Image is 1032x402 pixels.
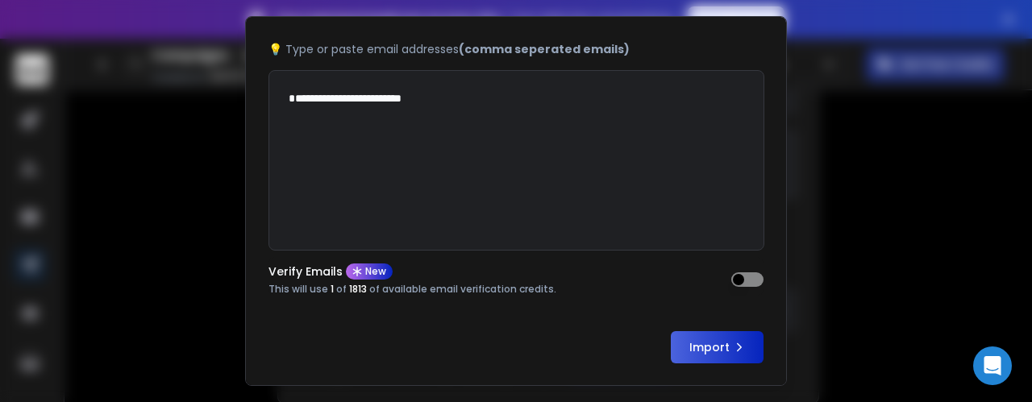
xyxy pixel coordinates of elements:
p: 💡 Type or paste email addresses [268,41,764,57]
span: 1 [331,282,334,296]
p: This will use of of available email verification credits. [268,283,556,296]
div: New [346,263,393,280]
span: 1813 [349,282,367,296]
div: Open Intercom Messenger [973,346,1012,385]
p: Verify Emails [268,266,343,277]
b: (comma seperated emails) [459,41,630,57]
button: Import [671,331,764,363]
